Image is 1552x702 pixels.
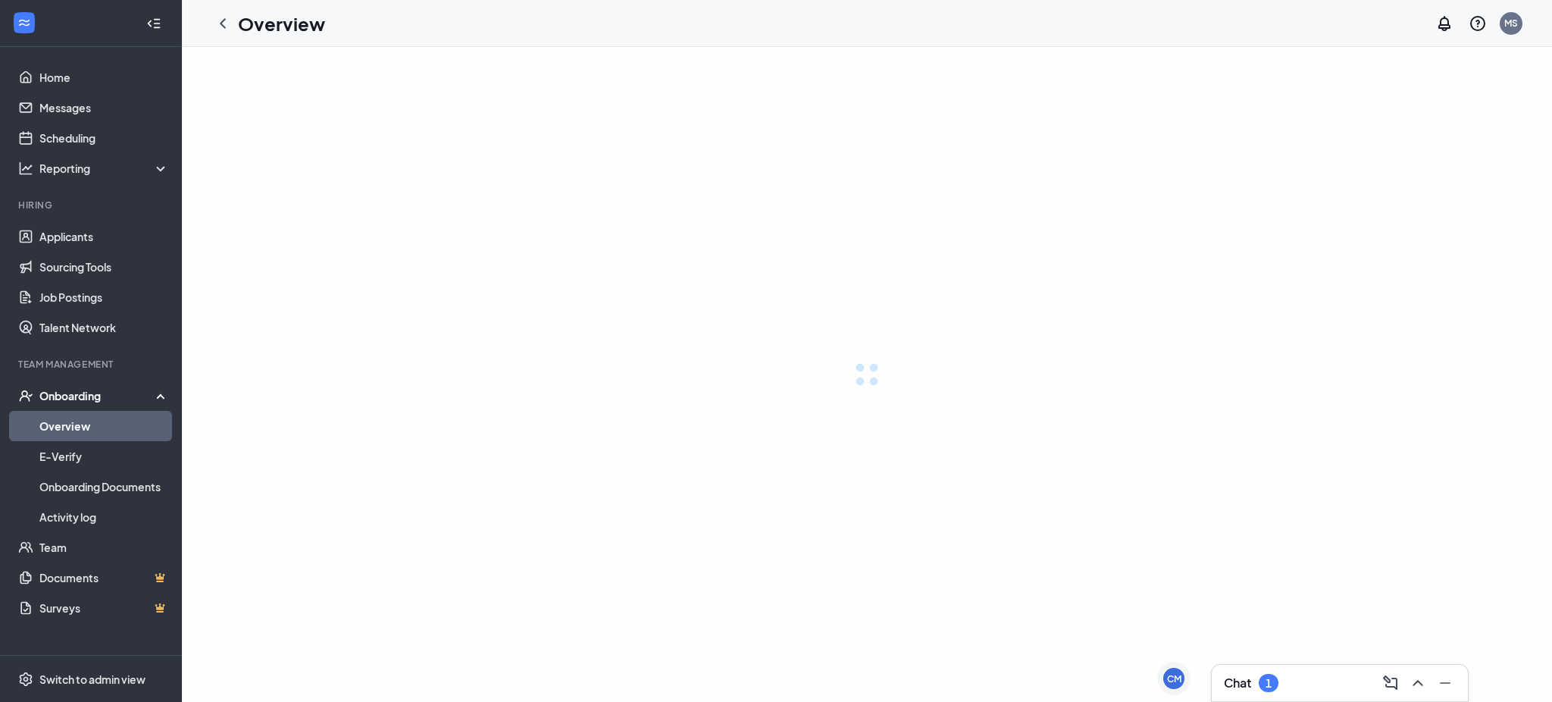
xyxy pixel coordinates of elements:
[39,563,169,593] a: DocumentsCrown
[39,502,169,532] a: Activity log
[17,15,32,30] svg: WorkstreamLogo
[39,472,169,502] a: Onboarding Documents
[39,441,169,472] a: E-Verify
[39,92,169,123] a: Messages
[39,593,169,623] a: SurveysCrown
[39,123,169,153] a: Scheduling
[1381,674,1400,692] svg: ComposeMessage
[39,252,169,282] a: Sourcing Tools
[39,221,169,252] a: Applicants
[146,16,161,31] svg: Collapse
[1436,674,1454,692] svg: Minimize
[18,358,166,371] div: Team Management
[1377,671,1401,695] button: ComposeMessage
[1266,677,1272,690] div: 1
[18,388,33,403] svg: UserCheck
[18,161,33,176] svg: Analysis
[214,14,232,33] svg: ChevronLeft
[1504,17,1518,30] div: MS
[39,282,169,312] a: Job Postings
[39,388,170,403] div: Onboarding
[1224,675,1251,691] h3: Chat
[1404,671,1428,695] button: ChevronUp
[39,532,169,563] a: Team
[1435,14,1453,33] svg: Notifications
[39,672,145,687] div: Switch to admin view
[1432,671,1456,695] button: Minimize
[1409,674,1427,692] svg: ChevronUp
[18,199,166,212] div: Hiring
[39,161,170,176] div: Reporting
[39,62,169,92] a: Home
[18,672,33,687] svg: Settings
[238,11,325,36] h1: Overview
[39,312,169,343] a: Talent Network
[39,411,169,441] a: Overview
[1469,14,1487,33] svg: QuestionInfo
[1167,672,1181,685] div: CM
